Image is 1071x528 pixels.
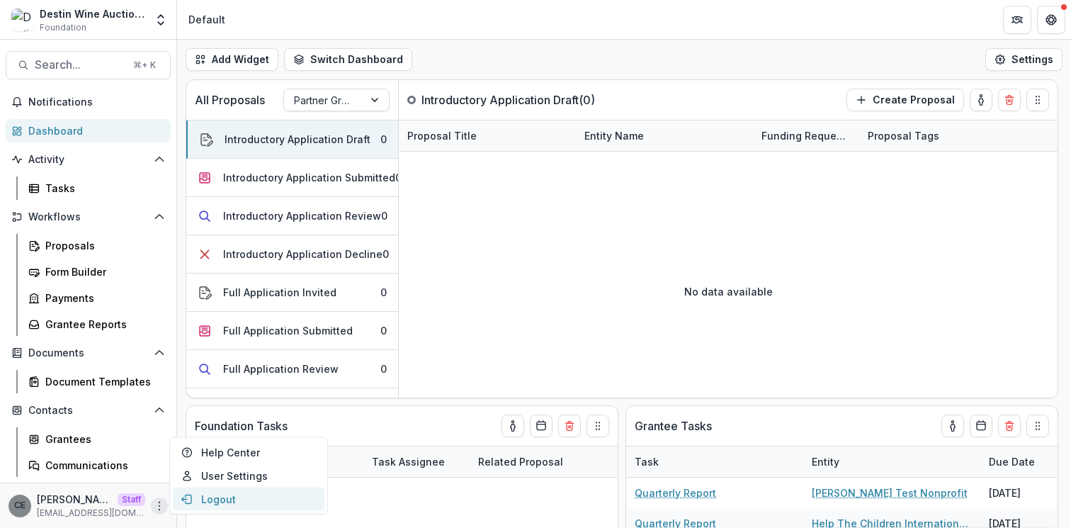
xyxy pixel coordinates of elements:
[223,208,381,223] div: Introductory Application Review
[23,176,171,200] a: Tasks
[998,89,1021,111] button: Delete card
[37,507,145,519] p: [EMAIL_ADDRESS][DOMAIN_NAME]
[846,89,964,111] button: Create Proposal
[45,238,159,253] div: Proposals
[28,347,148,359] span: Documents
[23,234,171,257] a: Proposals
[183,9,231,30] nav: breadcrumb
[6,51,171,79] button: Search...
[803,454,848,469] div: Entity
[380,323,387,338] div: 0
[28,96,165,108] span: Notifications
[23,260,171,283] a: Form Builder
[6,342,171,364] button: Open Documents
[859,120,1036,151] div: Proposal Tags
[186,197,398,235] button: Introductory Application Review0
[6,148,171,171] button: Open Activity
[421,91,595,108] p: Introductory Application Draft ( 0 )
[626,446,803,477] div: Task
[28,154,148,166] span: Activity
[151,6,171,34] button: Open entity switcher
[363,446,470,477] div: Task Assignee
[803,446,980,477] div: Entity
[753,120,859,151] div: Funding Requested
[1003,6,1031,34] button: Partners
[395,170,402,185] div: 0
[223,323,353,338] div: Full Application Submitted
[195,91,265,108] p: All Proposals
[970,89,992,111] button: toggle-assigned-to-me
[45,458,159,473] div: Communications
[223,285,336,300] div: Full Application Invited
[45,291,159,305] div: Payments
[859,128,948,143] div: Proposal Tags
[188,12,225,27] div: Default
[45,181,159,196] div: Tasks
[501,415,524,437] button: toggle-assigned-to-me
[470,446,647,477] div: Related Proposal
[363,454,453,469] div: Task Assignee
[1026,89,1049,111] button: Drag
[23,370,171,393] a: Document Templates
[186,350,398,388] button: Full Application Review0
[223,361,339,376] div: Full Application Review
[28,123,159,138] div: Dashboard
[753,128,859,143] div: Funding Requested
[28,211,148,223] span: Workflows
[225,132,370,147] div: Introductory Application Draft
[151,498,168,515] button: More
[45,432,159,446] div: Grantees
[223,170,395,185] div: Introductory Application Submitted
[998,415,1021,437] button: Delete card
[1037,6,1065,34] button: Get Help
[399,120,576,151] div: Proposal Title
[576,120,753,151] div: Entity Name
[186,48,278,71] button: Add Widget
[470,454,572,469] div: Related Proposal
[530,415,552,437] button: Calendar
[45,264,159,279] div: Form Builder
[812,485,968,500] a: [PERSON_NAME] Test Nonprofit
[195,417,288,434] p: Foundation Tasks
[980,454,1043,469] div: Due Date
[985,48,1062,71] button: Settings
[130,57,159,73] div: ⌘ + K
[14,501,25,510] div: Chiji Eke
[6,206,171,228] button: Open Workflows
[23,454,171,477] a: Communications
[23,313,171,336] a: Grantee Reports
[380,285,387,300] div: 0
[11,9,34,31] img: Destin Wine Auction Workflow Sandbox
[381,208,387,223] div: 0
[35,58,125,72] span: Search...
[941,415,964,437] button: toggle-assigned-to-me
[576,128,652,143] div: Entity Name
[626,454,667,469] div: Task
[1026,415,1049,437] button: Drag
[6,119,171,142] a: Dashboard
[586,415,609,437] button: Drag
[37,492,112,507] p: [PERSON_NAME]
[28,405,148,417] span: Contacts
[186,159,398,197] button: Introductory Application Submitted0
[118,493,145,506] p: Staff
[635,485,716,500] a: Quarterly Report
[45,374,159,389] div: Document Templates
[6,399,171,422] button: Open Contacts
[186,120,398,159] button: Introductory Application Draft0
[40,6,145,21] div: Destin Wine Auction Workflow Sandbox
[380,132,387,147] div: 0
[399,128,485,143] div: Proposal Title
[970,415,992,437] button: Calendar
[186,235,398,274] button: Introductory Application Decline0
[23,427,171,451] a: Grantees
[186,274,398,312] button: Full Application Invited0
